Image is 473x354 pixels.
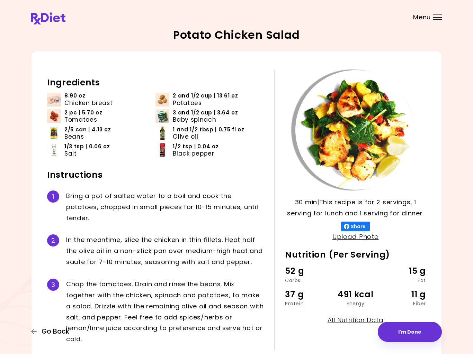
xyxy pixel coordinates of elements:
[42,328,69,335] span: Go Back
[64,116,97,123] span: Tomatoes
[64,133,84,140] span: Beans
[332,301,379,306] div: Energy
[285,288,332,301] div: 37 g
[64,150,77,157] span: Salt
[31,328,73,335] button: Go Back
[332,232,379,241] a: Upload Photo
[378,322,442,342] button: I'm Done
[64,109,102,116] span: 2 pc | 5.70 oz
[64,92,86,99] span: 8.90 oz
[332,288,379,301] div: 491 kcal
[47,77,264,88] h2: Ingredients
[66,234,264,268] div: I n t h e m e a n t i m e , s l i c e t h e c h i c k e n i n t h i n f i l l e t s . H e a t h a...
[173,109,238,116] span: 3 and 1/2 cup | 3.64 oz
[173,150,214,157] span: Black pepper
[379,278,426,283] div: Fat
[379,264,426,278] div: 15 g
[66,190,264,224] div: B r i n g a p o t o f s a l t e d w a t e r t o a b o i l a n d c o o k t h e p o t a t o e s , c...
[285,278,332,283] div: Carbs
[285,197,426,219] p: 30 min | This recipe is for 2 servings, 1 serving for lunch and 1 serving for dinner.
[328,316,384,324] a: All Nutrition Data
[285,249,426,260] h2: Nutrition (Per Serving)
[413,14,431,20] span: Menu
[173,29,300,40] h2: Potato Chicken Salad
[64,100,113,106] span: Chicken breast
[285,264,332,278] div: 52 g
[64,126,111,133] span: 2/5 can | 4.13 oz
[173,143,219,150] span: 1/2 tsp | 0.04 oz
[47,169,264,180] h2: Instructions
[379,301,426,306] div: Fiber
[173,116,216,123] span: Baby spinach
[173,133,198,140] span: Olive oil
[173,126,244,133] span: 1 and 1/2 tbsp | 0.75 fl oz
[173,92,238,99] span: 2 and 1/2 cup | 13.61 oz
[379,288,426,301] div: 11 g
[31,12,65,25] img: RxDiet
[47,190,59,203] div: 1
[66,279,264,345] div: C h o p t h e t o m a t o e s . D r a i n a n d r i n s e t h e b e a n s . M i x t o g e t h e r...
[64,143,110,150] span: 1/3 tsp | 0.06 oz
[349,224,367,229] span: Share
[285,301,332,306] div: Protein
[173,100,202,106] span: Potatoes
[341,222,370,231] button: Share
[47,279,59,291] div: 3
[47,234,59,246] div: 2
